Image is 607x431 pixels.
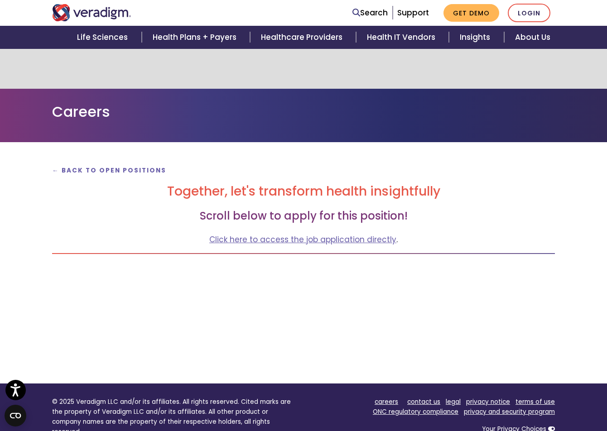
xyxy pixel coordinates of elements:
a: Life Sciences [66,26,141,49]
h2: Together, let's transform health insightfully [52,184,555,199]
a: contact us [407,397,440,406]
button: Open CMP widget [5,405,26,426]
a: Support [397,7,429,18]
a: ONC regulatory compliance [373,407,458,416]
a: ← Back to Open Positions [52,166,166,175]
h3: Scroll below to apply for this position! [52,210,555,223]
h1: Careers [52,103,555,120]
a: Insights [449,26,504,49]
img: Veradigm logo [52,4,131,21]
a: Search [352,7,388,19]
iframe: Drift Chat Widget [433,366,596,420]
a: Health Plans + Payers [142,26,250,49]
a: Get Demo [443,4,499,22]
a: Health IT Vendors [356,26,449,49]
a: Healthcare Providers [250,26,356,49]
a: Click here to access the job application directly [209,234,396,245]
iframe: Greenhouse Job Board [52,276,555,344]
a: careers [375,397,398,406]
a: Login [508,4,550,22]
p: . [52,234,555,246]
a: About Us [504,26,561,49]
